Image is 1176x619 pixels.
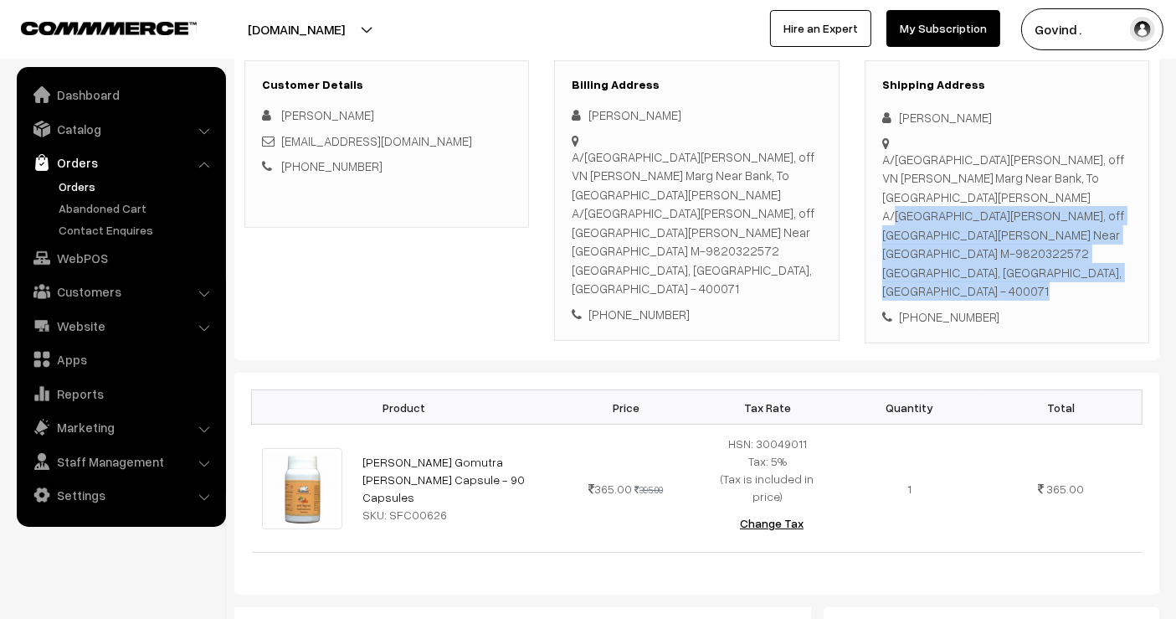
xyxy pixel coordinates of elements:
[1046,482,1084,496] span: 365.00
[886,10,1000,47] a: My Subscription
[21,80,220,110] a: Dashboard
[555,390,696,425] th: Price
[980,390,1142,425] th: Total
[54,221,220,239] a: Contact Enquires
[907,482,912,496] span: 1
[262,78,511,92] h3: Customer Details
[21,412,220,442] a: Marketing
[1130,17,1155,42] img: user
[770,10,871,47] a: Hire an Expert
[281,158,383,173] a: [PHONE_NUMBER]
[281,107,374,122] span: [PERSON_NAME]
[839,390,980,425] th: Quantity
[882,78,1132,92] h3: Shipping Address
[21,243,220,273] a: WebPOS
[588,482,632,496] span: 365.00
[882,108,1132,127] div: [PERSON_NAME]
[54,199,220,217] a: Abandoned Cart
[21,446,220,477] a: Staff Management
[252,390,556,425] th: Product
[882,307,1132,327] div: [PHONE_NUMBER]
[21,480,220,510] a: Settings
[21,276,220,307] a: Customers
[572,106,821,125] div: [PERSON_NAME]
[281,133,472,148] a: [EMAIL_ADDRESS][DOMAIN_NAME]
[572,147,821,298] div: A/[GEOGRAPHIC_DATA][PERSON_NAME], off VN [PERSON_NAME] Marg Near Bank, To [GEOGRAPHIC_DATA][PERSO...
[362,506,545,524] div: SKU: SFC00626
[1021,8,1163,50] button: Govind .
[21,17,167,37] a: COMMMERCE
[696,390,838,425] th: Tax Rate
[54,178,220,195] a: Orders
[572,305,821,324] div: [PHONE_NUMBER]
[189,8,403,50] button: [DOMAIN_NAME]
[362,455,525,504] a: [PERSON_NAME] Gomutra [PERSON_NAME] Capsule - 90 Capsules
[727,505,817,542] button: Change Tax
[572,78,821,92] h3: Billing Address
[21,344,220,374] a: Apps
[882,150,1132,301] div: A/[GEOGRAPHIC_DATA][PERSON_NAME], off VN [PERSON_NAME] Marg Near Bank, To [GEOGRAPHIC_DATA][PERSO...
[262,448,343,529] img: haldi-ghanvati-1-1100x1100.jpg
[21,114,220,144] a: Catalog
[722,436,814,503] span: HSN: 30049011 Tax: 5% (Tax is included in price)
[21,147,220,178] a: Orders
[21,311,220,341] a: Website
[634,484,663,495] strike: 395.00
[21,22,197,34] img: COMMMERCE
[21,379,220,409] a: Reports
